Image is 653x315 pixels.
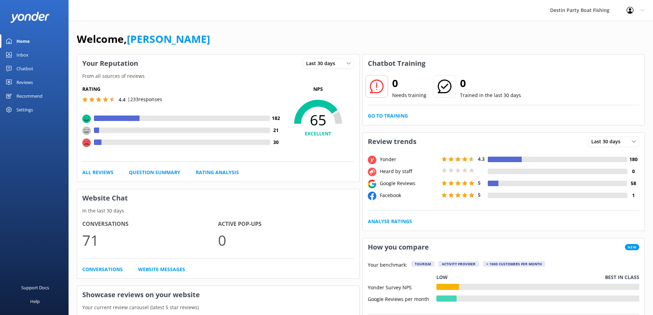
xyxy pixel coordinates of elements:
h1: Welcome, [77,31,210,47]
p: From all sources of reviews [77,72,359,80]
p: | 233 responses [128,96,162,103]
p: 71 [82,229,218,252]
h4: 180 [627,156,639,163]
div: Reviews [16,75,33,89]
h4: 1 [627,192,639,199]
div: Inbox [16,48,28,62]
h3: Website Chat [77,189,359,207]
span: Last 30 days [591,138,625,145]
span: 65 [282,111,354,129]
a: Rating Analysis [196,169,239,176]
a: Website Messages [138,266,185,273]
div: Facebook [378,192,440,199]
h5: Rating [82,85,282,93]
p: NPS [282,85,354,93]
div: Google Reviews [378,180,440,187]
div: Heard by staff [378,168,440,175]
h2: 0 [392,75,426,92]
p: 0 [218,229,354,252]
h3: Review trends [363,133,422,150]
h3: Showcase reviews on your website [77,286,359,304]
h4: 58 [627,180,639,187]
p: Needs training [392,92,426,99]
div: Yonder Survey NPS [368,284,436,290]
h2: 0 [460,75,521,92]
p: Low [436,274,448,281]
div: > 1000 customers per month [483,261,545,267]
div: Chatbot [16,62,33,75]
p: Your benchmark: [368,261,407,269]
h4: Active Pop-ups [218,220,354,229]
h4: 182 [270,114,282,122]
h3: Your Reputation [77,54,143,72]
span: New [625,244,639,250]
h4: 21 [270,126,282,134]
h4: Conversations [82,220,218,229]
p: Trained in the last 30 days [460,92,521,99]
a: Question Summary [129,169,180,176]
p: Your current review carousel (latest 5 star reviews) [77,304,359,311]
p: In the last 30 days [77,207,359,215]
h4: 30 [270,138,282,146]
div: Activity Provider [438,261,479,267]
h4: 0 [627,168,639,175]
div: Support Docs [21,281,49,294]
a: Conversations [82,266,123,273]
p: Best in class [605,274,639,281]
span: 5 [478,192,481,198]
h3: How you compare [363,238,434,256]
span: 4.4 [119,96,125,103]
a: [PERSON_NAME] [127,32,210,46]
div: Tourism [411,261,434,267]
span: 4.3 [478,156,485,162]
div: Google Reviews per month [368,295,436,302]
div: Help [30,294,40,308]
div: Settings [16,103,33,117]
a: Analyse Ratings [368,218,412,225]
div: Yonder [378,156,440,163]
img: yonder-white-logo.png [10,12,50,23]
a: Go to Training [368,112,408,120]
div: Recommend [16,89,43,103]
div: Home [16,34,30,48]
h4: EXCELLENT [282,130,354,137]
span: Last 30 days [306,60,339,67]
a: All Reviews [82,169,113,176]
h3: Chatbot Training [363,54,431,72]
span: 5 [478,180,481,186]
